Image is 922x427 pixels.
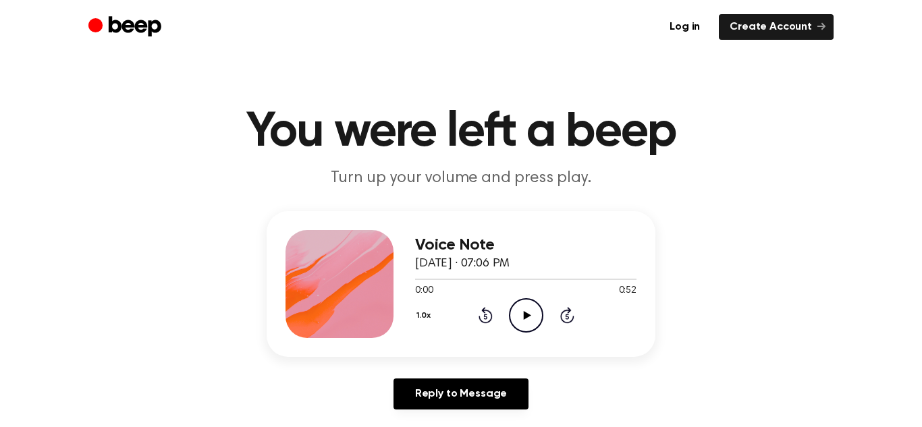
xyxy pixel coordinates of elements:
a: Beep [88,14,165,40]
a: Reply to Message [394,378,528,409]
a: Create Account [719,14,834,40]
span: 0:00 [415,284,433,298]
h1: You were left a beep [115,108,807,156]
button: 1.0x [415,304,436,327]
p: Turn up your volume and press play. [202,167,720,190]
a: Log in [659,14,711,40]
span: 0:52 [619,284,636,298]
span: [DATE] · 07:06 PM [415,258,510,270]
h3: Voice Note [415,236,636,254]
